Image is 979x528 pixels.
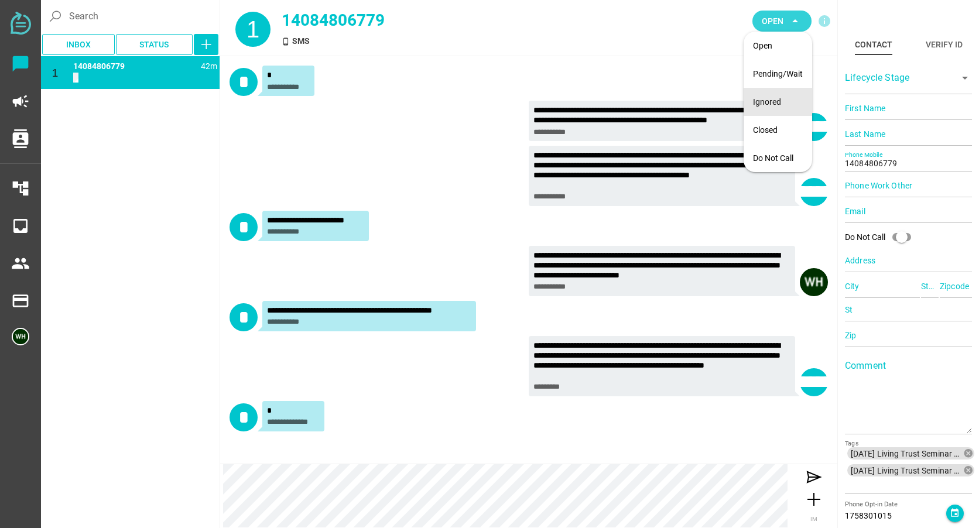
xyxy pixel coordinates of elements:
span: Open [762,14,783,28]
input: State [921,275,939,298]
button: Open [752,11,812,32]
i: event [950,508,960,518]
div: Ignored [753,97,803,107]
i: contacts [11,129,30,148]
input: Phone Work Other [845,174,972,197]
textarea: Comment [845,365,972,433]
i: payment [11,292,30,310]
span: [DATE] Living Trust Seminar Day of Reminder.csv [851,465,963,476]
img: 5edff51079ed9903661a2266-30.png [12,328,29,345]
span: 1758325146 [201,61,217,71]
div: Closed [753,125,803,135]
i: cancel [963,448,974,459]
input: Address [845,249,972,272]
input: Phone Mobile [845,148,972,172]
input: Email [845,200,972,223]
div: Verify ID [926,37,963,52]
div: Do Not Call [845,231,885,244]
img: 5edff51079ed9903661a2266-30.png [800,268,828,296]
i: SMS [61,78,70,87]
input: Zipcode [940,275,972,298]
i: inbox [11,217,30,235]
i: info [817,14,831,28]
span: 1 [52,67,59,79]
i: cancel [963,465,974,476]
div: Pending/Wait [753,69,803,79]
i: SMS [282,37,290,46]
i: arrow_drop_down [788,14,802,28]
span: [DATE] Living Trust Seminar 1 seat text reminder.csv [851,448,963,459]
span: 14084806779 [73,61,125,71]
img: svg+xml;base64,PD94bWwgdmVyc2lvbj0iMS4wIiBlbmNvZGluZz0iVVRGLTgiPz4KPHN2ZyB2ZXJzaW9uPSIxLjEiIHZpZX... [11,12,31,35]
button: Inbox [42,34,115,55]
div: Open [753,41,803,51]
div: SMS [282,35,567,47]
button: Status [116,34,193,55]
span: IM [810,516,817,522]
span: Status [139,37,169,52]
span: Inbox [66,37,91,52]
input: Zip [845,324,972,347]
input: St [845,298,972,321]
i: account_tree [11,179,30,198]
div: Do Not Call [845,225,918,249]
span: 1 [247,16,259,42]
div: Phone Opt-in Date [845,500,946,510]
i: campaign [11,92,30,111]
input: First Name [845,97,972,120]
div: Contact [855,37,892,52]
input: [DATE] Living Trust Seminar 1 seat text reminder.csv[DATE] Living Trust Seminar Day of Reminder.c... [845,479,972,493]
div: 14084806779 [282,8,567,33]
div: Do Not Call [753,153,803,163]
i: people [11,254,30,273]
i: arrow_drop_down [958,71,972,85]
input: Last Name [845,122,972,146]
div: 1758301015 [845,510,946,522]
input: City [845,275,920,298]
i: chat_bubble [11,54,30,73]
